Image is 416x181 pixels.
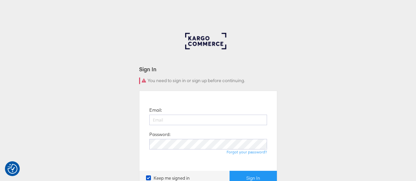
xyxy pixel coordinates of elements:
[227,149,267,154] a: Forgot your password?
[149,107,162,113] label: Email:
[8,164,17,174] button: Consent Preferences
[139,65,277,73] div: Sign In
[8,164,17,174] img: Revisit consent button
[139,78,277,84] div: You need to sign in or sign up before continuing.
[149,131,170,138] label: Password:
[149,115,267,125] input: Email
